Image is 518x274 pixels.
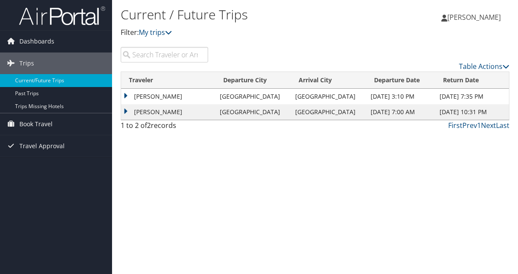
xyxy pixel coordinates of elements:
td: [GEOGRAPHIC_DATA] [291,104,366,120]
div: 1 to 2 of records [121,120,208,135]
a: Last [496,121,509,130]
td: [GEOGRAPHIC_DATA] [291,89,366,104]
span: 2 [147,121,151,130]
th: Traveler: activate to sort column ascending [121,72,215,89]
a: Prev [462,121,477,130]
td: [DATE] 7:00 AM [366,104,436,120]
input: Search Traveler or Arrival City [121,47,208,62]
span: Dashboards [19,31,54,52]
img: airportal-logo.png [19,6,105,26]
span: Travel Approval [19,135,65,157]
th: Return Date: activate to sort column ascending [435,72,509,89]
td: [DATE] 3:10 PM [366,89,436,104]
td: [PERSON_NAME] [121,89,215,104]
td: [DATE] 7:35 PM [435,89,509,104]
td: [DATE] 10:31 PM [435,104,509,120]
p: Filter: [121,27,380,38]
td: [GEOGRAPHIC_DATA] [215,89,291,104]
th: Departure City: activate to sort column ascending [215,72,291,89]
td: [GEOGRAPHIC_DATA] [215,104,291,120]
th: Arrival City: activate to sort column ascending [291,72,366,89]
a: My trips [139,28,172,37]
a: Next [481,121,496,130]
th: Departure Date: activate to sort column descending [366,72,436,89]
td: [PERSON_NAME] [121,104,215,120]
span: Book Travel [19,113,53,135]
a: [PERSON_NAME] [441,4,509,30]
span: Trips [19,53,34,74]
a: First [448,121,462,130]
a: Table Actions [459,62,509,71]
h1: Current / Future Trips [121,6,380,24]
a: 1 [477,121,481,130]
span: [PERSON_NAME] [447,12,501,22]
